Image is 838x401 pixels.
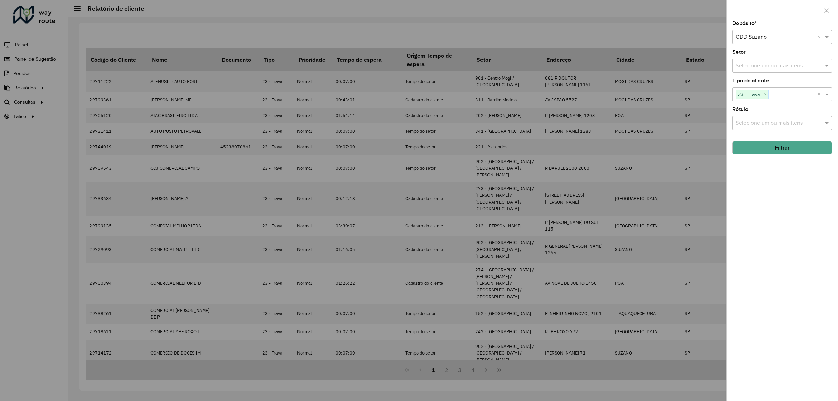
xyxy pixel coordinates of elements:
[817,33,823,41] span: Clear all
[732,76,769,85] label: Tipo de cliente
[817,90,823,99] span: Clear all
[736,90,762,99] span: 23 - Trava
[732,105,748,114] label: Rótulo
[732,48,746,56] label: Setor
[732,19,757,28] label: Depósito
[762,90,768,99] span: ×
[732,141,832,154] button: Filtrar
